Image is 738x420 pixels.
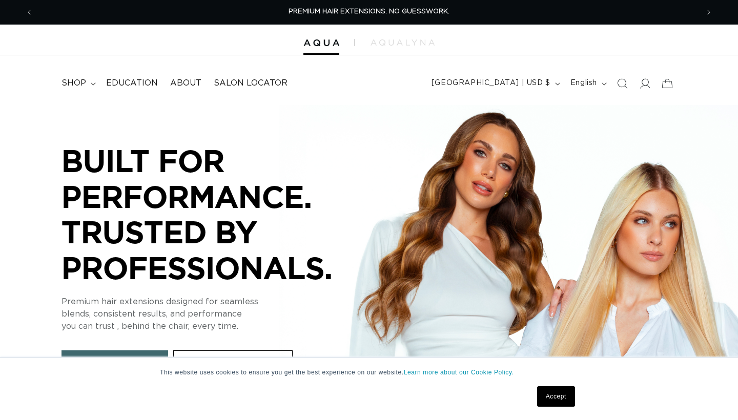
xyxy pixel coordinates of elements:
p: Premium hair extensions designed for seamless [61,296,369,308]
img: aqualyna.com [371,39,435,46]
button: Next announcement [698,3,720,22]
span: Salon Locator [214,78,288,89]
p: blends, consistent results, and performance [61,308,369,320]
p: This website uses cookies to ensure you get the best experience on our website. [160,368,578,377]
p: you can trust , behind the chair, every time. [61,320,369,332]
button: English [564,74,611,93]
summary: Search [611,72,633,95]
span: About [170,78,201,89]
button: [GEOGRAPHIC_DATA] | USD $ [425,74,564,93]
summary: shop [55,72,100,95]
p: BUILT FOR PERFORMANCE. TRUSTED BY PROFESSIONALS. [61,143,369,285]
span: [GEOGRAPHIC_DATA] | USD $ [432,78,550,89]
a: Salon Locator [208,72,294,95]
a: UNLOCK PRO ACCESS [173,350,293,374]
a: Accept [537,386,575,407]
span: PREMIUM HAIR EXTENSIONS. NO GUESSWORK. [289,8,449,15]
button: Previous announcement [18,3,40,22]
a: SEE OUR SYSTEMS [61,350,168,374]
a: Education [100,72,164,95]
a: Learn more about our Cookie Policy. [404,369,514,376]
img: Aqua Hair Extensions [303,39,339,47]
span: shop [61,78,86,89]
a: About [164,72,208,95]
span: English [570,78,597,89]
span: Education [106,78,158,89]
